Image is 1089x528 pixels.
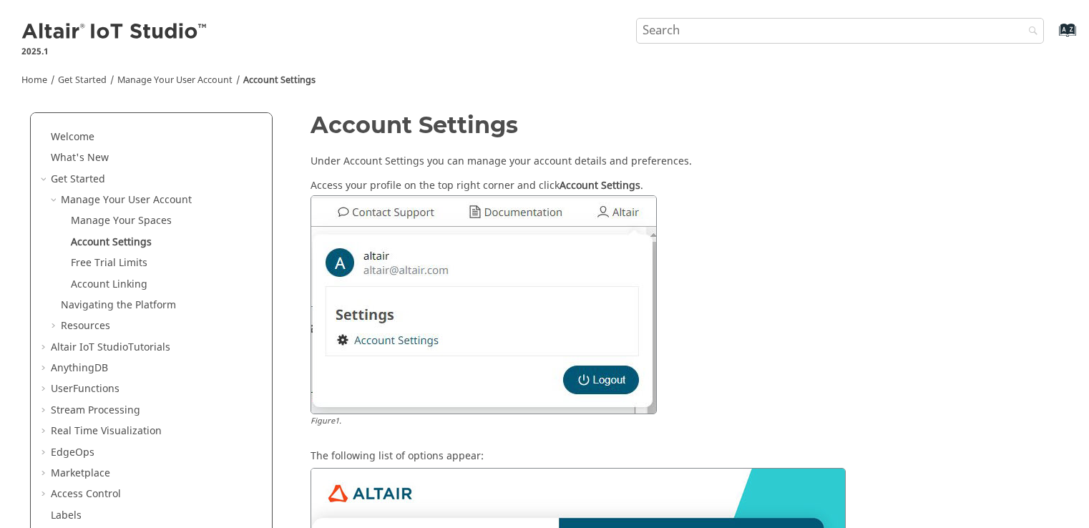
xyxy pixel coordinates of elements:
[49,193,61,207] span: Collapse Manage Your User Account
[71,235,152,250] a: Account Settings
[311,112,1060,137] h1: Account Settings
[71,277,147,292] a: Account Linking
[39,466,51,481] span: Expand Marketplace
[339,415,341,427] span: .
[51,340,128,355] span: Altair IoT Studio
[560,178,640,193] span: Account Settings
[21,74,47,87] a: Home
[61,298,176,313] a: Navigating the Platform
[61,192,192,207] a: Manage Your User Account
[51,424,162,439] a: Real Time Visualization
[71,255,147,270] a: Free Trial Limits
[311,175,643,193] span: Access your profile on the top right corner and click .
[636,18,1045,44] input: Search query
[71,213,172,228] a: Manage Your Spaces
[51,445,94,460] a: EdgeOps
[51,129,94,145] a: Welcome
[39,446,51,460] span: Expand EdgeOps
[39,172,51,187] span: Collapse Get Started
[73,381,119,396] span: Functions
[39,361,51,376] span: Expand AnythingDB
[21,21,209,44] img: Altair IoT Studio
[61,318,110,333] a: Resources
[51,381,119,396] a: UserFunctions
[51,150,109,165] a: What's New
[243,74,316,87] a: Account Settings
[1010,18,1050,46] button: Search
[39,487,51,502] span: Expand Access Control
[311,155,1060,169] p: Under Account Settings you can manage your account details and preferences.
[311,415,341,427] span: Figure
[49,319,61,333] span: Expand Resources
[51,361,108,376] a: AnythingDB
[39,382,51,396] span: Expand UserFunctions
[311,195,657,414] img: account_settings.png
[51,340,170,355] a: Altair IoT StudioTutorials
[51,508,82,523] a: Labels
[1036,29,1068,44] a: Go to index terms page
[117,74,233,87] a: Manage Your User Account
[51,487,121,502] a: Access Control
[51,172,105,187] a: Get Started
[51,466,110,481] a: Marketplace
[39,424,51,439] span: Expand Real Time Visualization
[39,341,51,355] span: Expand Altair IoT StudioTutorials
[21,45,209,58] p: 2025.1
[335,415,339,427] span: 1
[51,403,140,418] a: Stream Processing
[39,404,51,418] span: Expand Stream Processing
[58,74,107,87] a: Get Started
